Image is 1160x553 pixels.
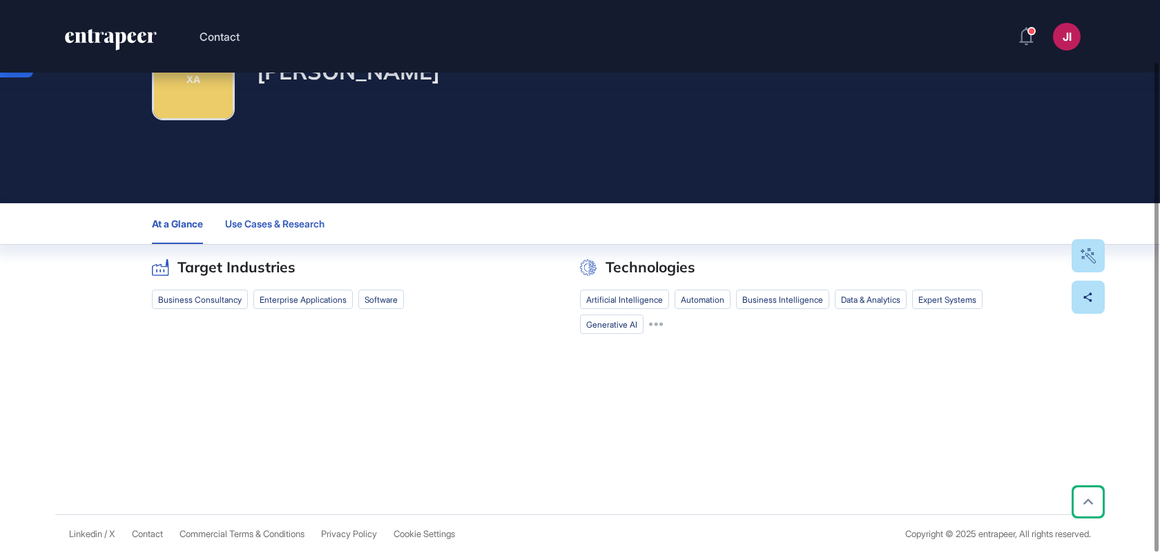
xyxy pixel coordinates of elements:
[912,290,983,309] li: expert systems
[64,29,158,55] a: entrapeer-logo
[186,72,200,86] div: XA
[1053,23,1081,50] button: JI
[109,529,115,539] a: X
[736,290,829,309] li: business intelligence
[200,28,240,46] button: Contact
[253,290,353,309] li: enterprise applications
[180,529,304,539] a: Commercial Terms & Conditions
[394,529,455,539] a: Cookie Settings
[177,259,296,276] h2: Target Industries
[152,218,203,229] span: At a Glance
[580,290,669,309] li: artificial intelligence
[152,203,203,244] button: At a Glance
[69,529,102,539] a: Linkedin
[152,290,248,309] li: business consultancy
[132,529,163,539] span: Contact
[225,203,336,244] button: Use Cases & Research
[835,290,907,309] li: data & analytics
[606,259,695,276] h2: Technologies
[580,315,644,334] li: Generative AI
[358,290,404,309] li: software
[675,290,731,309] li: automation
[257,58,440,84] h4: [PERSON_NAME]
[321,529,377,539] a: Privacy Policy
[225,218,325,229] span: Use Cases & Research
[905,529,1091,539] div: Copyright © 2025 entrapeer, All rights reserved.
[104,529,107,539] span: /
